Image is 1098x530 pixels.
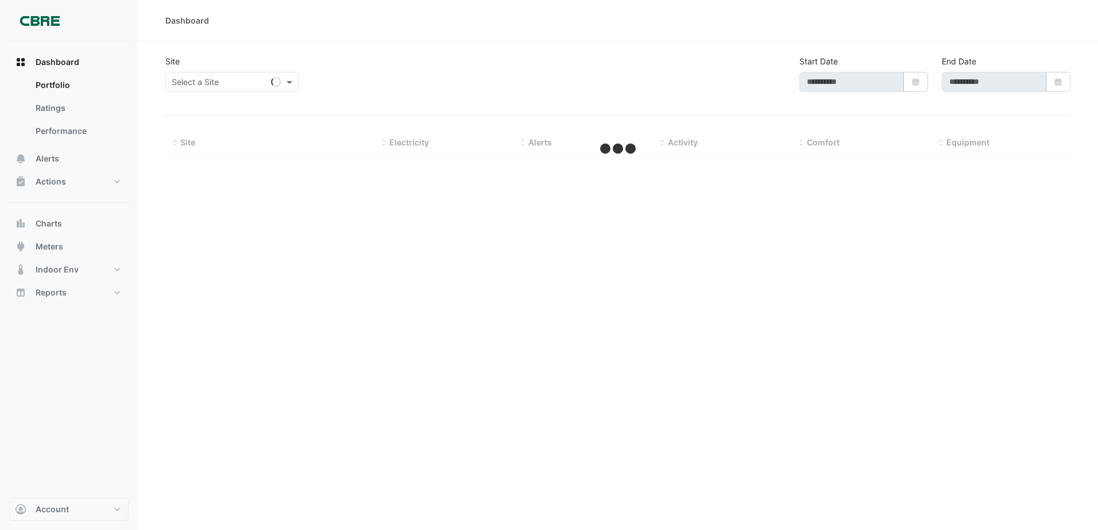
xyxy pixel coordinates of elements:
[26,120,129,143] a: Performance
[946,137,989,147] span: Equipment
[36,241,63,252] span: Meters
[9,498,129,521] button: Account
[942,55,976,67] label: End Date
[15,264,26,275] app-icon: Indoor Env
[36,176,66,187] span: Actions
[165,14,209,26] div: Dashboard
[14,9,65,32] img: Company Logo
[9,281,129,304] button: Reports
[799,55,838,67] label: Start Date
[15,241,26,252] app-icon: Meters
[15,56,26,68] app-icon: Dashboard
[180,137,195,147] span: Site
[9,235,129,258] button: Meters
[9,74,129,147] div: Dashboard
[807,137,840,147] span: Comfort
[36,287,67,298] span: Reports
[389,137,429,147] span: Electricity
[15,153,26,164] app-icon: Alerts
[26,74,129,97] a: Portfolio
[36,218,62,229] span: Charts
[9,258,129,281] button: Indoor Env
[36,153,59,164] span: Alerts
[36,504,69,515] span: Account
[528,137,552,147] span: Alerts
[9,147,129,170] button: Alerts
[9,212,129,235] button: Charts
[36,264,79,275] span: Indoor Env
[26,97,129,120] a: Ratings
[9,51,129,74] button: Dashboard
[15,218,26,229] app-icon: Charts
[9,170,129,193] button: Actions
[15,176,26,187] app-icon: Actions
[36,56,79,68] span: Dashboard
[668,137,698,147] span: Activity
[165,55,180,67] label: Site
[15,287,26,298] app-icon: Reports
